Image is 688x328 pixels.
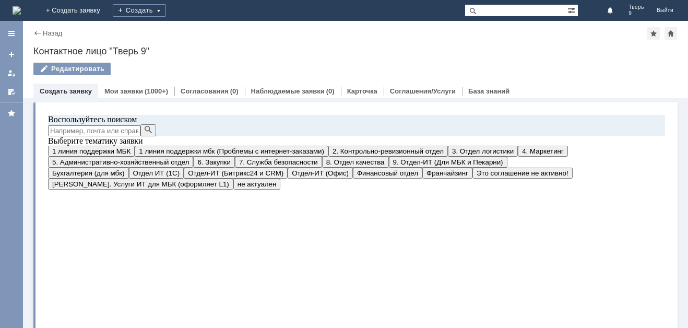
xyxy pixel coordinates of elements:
span: Отдел-ИТ (Офис) [248,58,305,66]
a: Мои согласования [3,84,20,100]
div: (0) [326,87,335,95]
button: 1 линия поддержки мбк (Проблемы с интернет-заказами) [91,35,284,46]
span: Отдел ИТ (1С) [89,58,136,66]
a: Согласования [181,87,229,95]
button: 2. Контрольно-ревизионный отдел [284,35,404,46]
span: 1 линия поддержки мбк (Проблемы с интернет-заказами) [95,37,280,44]
span: [PERSON_NAME]. Услуги ИТ для МБК (оформляет L1) [8,69,185,77]
span: Франчайзинг [383,58,424,66]
button: [PERSON_NAME]. Услуги ИТ для МБК (оформляет L1) [4,68,189,79]
button: не актуален [189,68,237,79]
span: 1 линия поддержки МБК [8,37,87,44]
span: Это соглашение не активно! [433,58,525,66]
a: Перейти на домашнюю страницу [13,6,21,15]
div: Контактное лицо "Тверь 9" [33,46,678,56]
a: Мои заявки [3,65,20,81]
span: Бухгалтерия (для мбк) [8,58,81,66]
button: 4. Маркетинг [474,35,524,46]
a: База знаний [468,87,509,95]
a: Наблюдаемые заявки [251,87,325,95]
span: Расширенный поиск [567,5,578,15]
div: Сделать домашней страницей [665,27,677,40]
button: 1 линия поддержки МБК [4,35,91,46]
span: 4. Маркетинг [478,37,520,44]
span: не актуален [194,69,233,77]
img: logo [13,6,21,15]
header: Выберите тематику заявки [4,26,621,35]
a: Назад [43,29,62,37]
a: Создать заявку [3,46,20,63]
button: 3. Отдел логистики [404,35,474,46]
span: 9. Отдел-ИТ (Для МБК и Пекарни) [349,48,459,55]
button: 5. Административно-хозяйственный отдел [4,46,149,57]
span: 7. Служба безопасности [195,48,274,55]
span: 6. Закупки [153,48,186,55]
div: Добавить в избранное [647,27,660,40]
button: Отдел-ИТ (Офис) [244,57,309,68]
span: 9 [628,10,644,17]
a: Создать заявку [40,87,92,95]
span: 3. Отдел логистики [408,37,470,44]
button: Финансовый отдел [309,57,378,68]
span: 2. Контрольно-ревизионный отдел [289,37,400,44]
button: 9. Отдел-ИТ (Для МБК и Пекарни) [345,46,464,57]
label: Воспользуйтесь поиском [4,4,93,13]
button: Франчайзинг [378,57,429,68]
a: Мои заявки [104,87,143,95]
span: Отдел-ИТ (Битрикс24 и CRM) [144,58,240,66]
button: 6. Закупки [149,46,191,57]
button: 8. Отдел качества [278,46,345,57]
div: (1000+) [145,87,168,95]
a: Карточка [347,87,377,95]
div: Создать [113,4,166,17]
button: Это соглашение не активно! [429,57,529,68]
a: Соглашения/Услуги [390,87,456,95]
span: 8. Отдел качества [282,48,341,55]
button: Отдел ИТ (1С) [85,57,140,68]
span: 5. Административно-хозяйственный отдел [8,48,145,55]
div: (0) [230,87,239,95]
input: Например, почта или справка [4,15,97,26]
button: Отдел-ИТ (Битрикс24 и CRM) [140,57,244,68]
span: Финансовый отдел [313,58,374,66]
span: Тверь [628,4,644,10]
button: Бухгалтерия (для мбк) [4,57,85,68]
button: 7. Служба безопасности [191,46,278,57]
